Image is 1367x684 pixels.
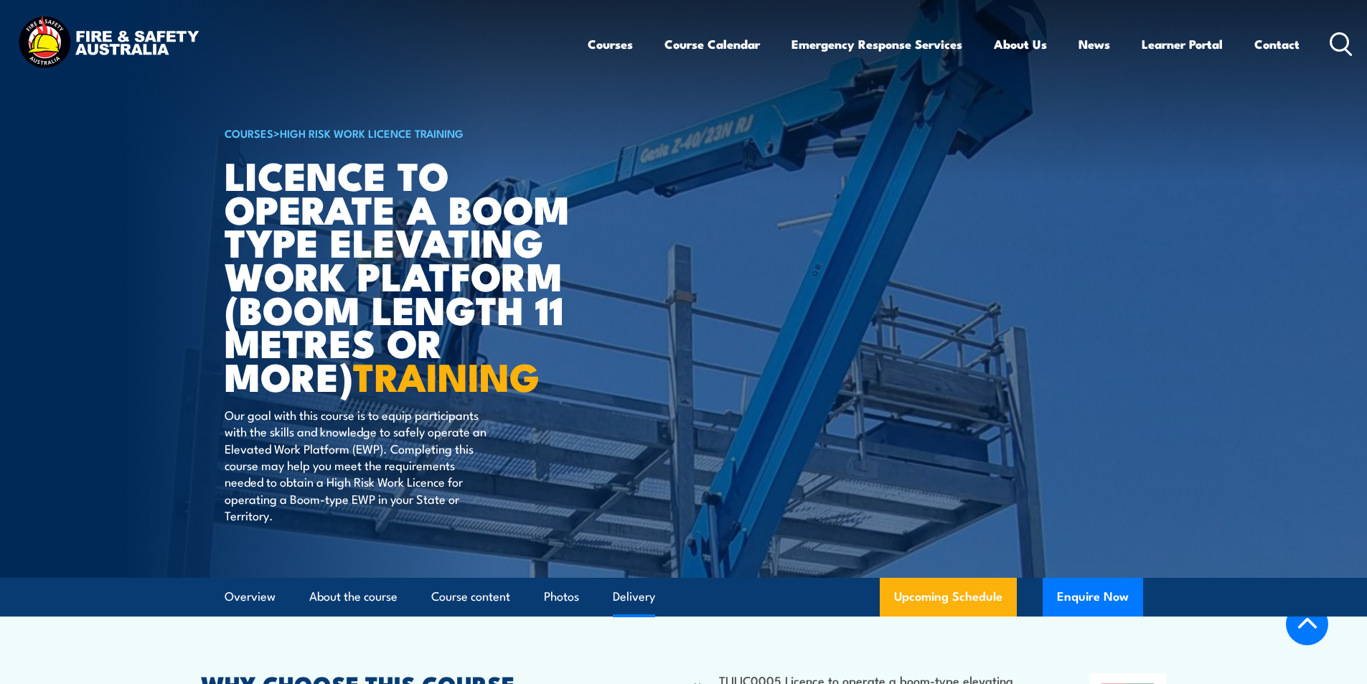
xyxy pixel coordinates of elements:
button: Enquire Now [1043,578,1143,617]
a: Photos [544,578,579,616]
a: News [1079,25,1110,63]
a: Contact [1254,25,1300,63]
h6: > [225,124,579,141]
a: COURSES [225,125,273,141]
a: Delivery [613,578,655,616]
a: Courses [588,25,633,63]
a: Emergency Response Services [791,25,962,63]
a: High Risk Work Licence Training [280,125,464,141]
h1: Licence to operate a boom type elevating work platform (boom length 11 metres or more) [225,158,579,393]
a: Course Calendar [664,25,760,63]
a: Upcoming Schedule [880,578,1017,617]
p: Our goal with this course is to equip participants with the skills and knowledge to safely operat... [225,406,487,524]
a: Learner Portal [1142,25,1223,63]
a: Overview [225,578,276,616]
strong: TRAINING [353,345,540,405]
a: Course content [431,578,510,616]
a: About the course [309,578,398,616]
a: About Us [994,25,1047,63]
